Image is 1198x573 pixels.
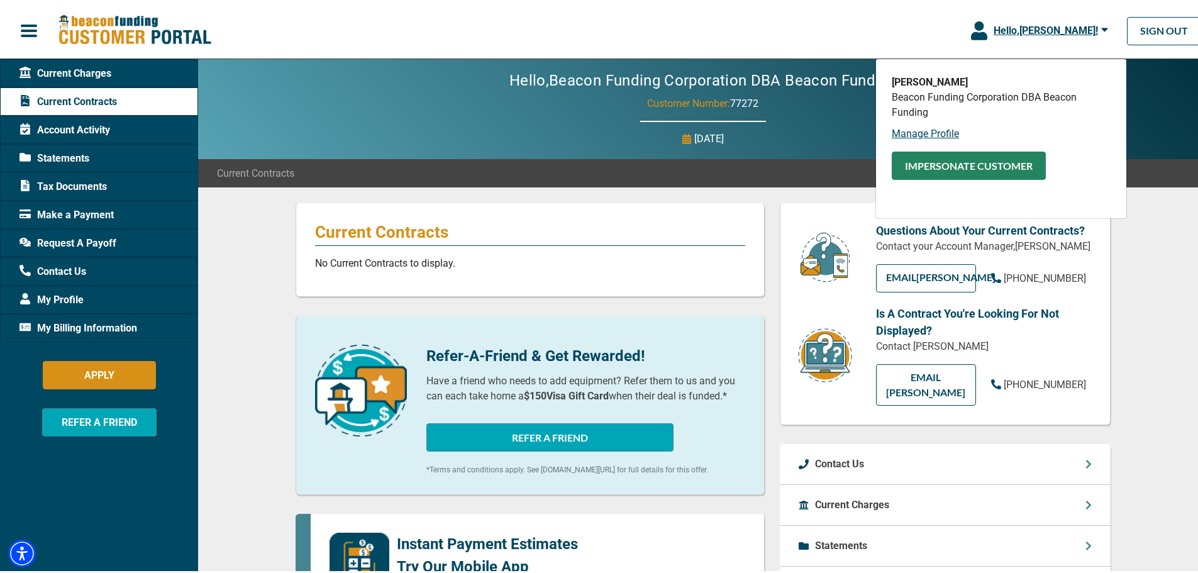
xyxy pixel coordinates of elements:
[315,253,745,269] p: No Current Contracts to display.
[19,64,111,79] span: Current Charges
[19,318,137,333] span: My Billing Information
[19,205,114,220] span: Make a Payment
[876,262,976,290] a: EMAIL[PERSON_NAME]
[1004,376,1086,388] span: [PHONE_NUMBER]
[730,95,758,107] span: 77272
[797,229,853,281] img: customer-service.png
[876,303,1091,337] p: Is A Contract You're Looking For Not Displayed?
[694,129,724,144] p: [DATE]
[19,148,89,164] span: Statements
[19,92,117,107] span: Current Contracts
[19,120,110,135] span: Account Activity
[815,495,889,510] p: Current Charges
[315,220,745,240] p: Current Contracts
[524,387,609,399] b: $150 Visa Gift Card
[19,262,86,277] span: Contact Us
[217,164,294,179] span: Current Contracts
[19,233,116,248] span: Request A Payoff
[991,269,1086,284] a: [PHONE_NUMBER]
[426,462,745,473] p: *Terms and conditions apply. See [DOMAIN_NAME][URL] for full details for this offer.
[892,125,959,137] a: Manage Profile
[994,22,1098,34] span: Hello, [PERSON_NAME] !
[797,325,853,382] img: contract-icon.png
[42,406,157,434] button: REFER A FRIEND
[426,421,674,449] button: REFER A FRIEND
[991,375,1086,390] a: [PHONE_NUMBER]
[815,454,864,469] p: Contact Us
[876,220,1091,236] p: Questions About Your Current Contracts?
[19,290,84,305] span: My Profile
[876,337,1091,352] p: Contact [PERSON_NAME]
[426,371,745,401] p: Have a friend who needs to add equipment? Refer them to us and you can each take home a when thei...
[876,236,1091,252] p: Contact your Account Manager, [PERSON_NAME]
[315,342,407,434] img: refer-a-friend-icon.png
[892,149,1046,177] button: Impersonate Customer
[892,87,1111,118] p: Beacon Funding Corporation DBA Beacon Funding
[1004,270,1086,282] span: [PHONE_NUMBER]
[647,95,730,107] span: Customer Number:
[397,530,578,553] p: Instant Payment Estimates
[19,177,107,192] span: Tax Documents
[58,12,211,44] img: Beacon Funding Customer Portal Logo
[815,536,867,551] p: Statements
[43,359,156,387] button: APPLY
[472,69,934,87] h2: Hello, Beacon Funding Corporation DBA Beacon Funding
[892,74,968,86] b: [PERSON_NAME]
[876,362,976,403] a: EMAIL [PERSON_NAME]
[8,537,36,565] div: Accessibility Menu
[426,342,745,365] p: Refer-A-Friend & Get Rewarded!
